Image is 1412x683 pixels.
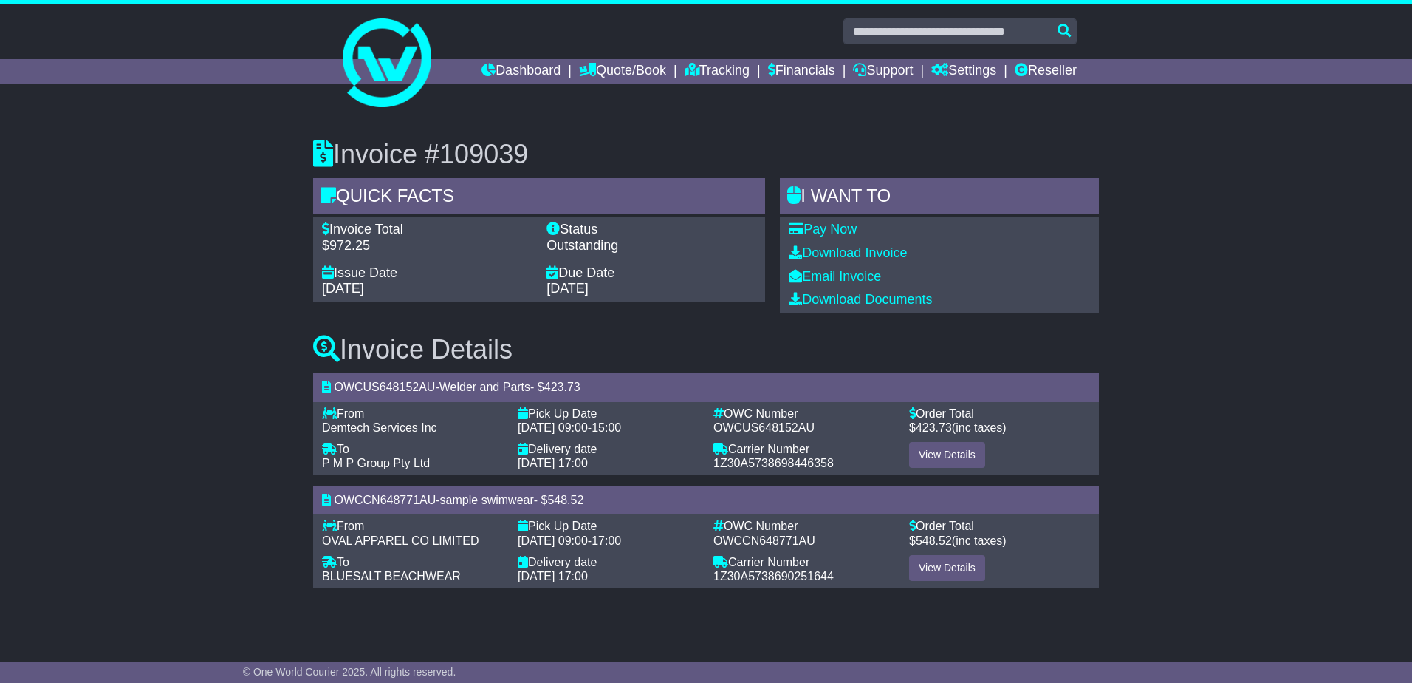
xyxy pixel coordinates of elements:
[313,140,1099,169] h3: Invoice #109039
[322,281,532,297] div: [DATE]
[518,555,699,569] div: Delivery date
[780,178,1099,218] div: I WANT to
[322,519,503,533] div: From
[322,570,461,582] span: BLUESALT BEACHWEAR
[546,222,756,238] div: Status
[322,555,503,569] div: To
[322,238,532,254] div: $972.25
[313,373,1099,401] div: - - $
[518,570,588,582] span: [DATE] 17:00
[518,457,588,469] span: [DATE] 17:00
[547,494,583,506] span: 548.52
[713,442,894,456] div: Carrier Number
[518,421,588,434] span: [DATE] 09:00
[334,494,436,506] span: OWCCN648771AU
[518,442,699,456] div: Delivery date
[322,442,503,456] div: To
[243,666,456,678] span: © One World Courier 2025. All rights reserved.
[768,59,835,84] a: Financials
[518,534,588,547] span: [DATE] 09:00
[789,245,907,260] a: Download Invoice
[322,222,532,238] div: Invoice Total
[322,457,430,469] span: P M P Group Pty Ltd
[909,407,1090,421] div: Order Total
[713,519,894,533] div: OWC Number
[713,555,894,569] div: Carrier Number
[713,457,834,469] span: 1Z30A5738698446358
[546,265,756,282] div: Due Date
[439,381,530,393] span: Welder and Parts
[322,265,532,282] div: Issue Date
[481,59,561,84] a: Dashboard
[713,421,815,434] span: OWCUS648152AU
[334,381,435,393] span: OWCUS648152AU
[1015,59,1077,84] a: Reseller
[544,381,580,393] span: 423.73
[313,486,1099,514] div: - - $
[909,534,1090,548] div: $ (inc taxes)
[579,59,666,84] a: Quote/Book
[909,555,985,581] a: View Details
[518,519,699,533] div: Pick Up Date
[713,570,834,582] span: 1Z30A5738690251644
[322,534,479,547] span: OVAL APPAREL CO LIMITED
[909,519,1090,533] div: Order Total
[518,421,699,435] div: -
[592,421,621,434] span: 15:00
[909,421,1090,435] div: $ (inc taxes)
[916,534,952,547] span: 548.52
[916,421,952,434] span: 423.73
[322,421,437,434] span: Demtech Services Inc
[546,238,756,254] div: Outstanding
[546,281,756,297] div: [DATE]
[789,222,857,237] a: Pay Now
[789,269,881,284] a: Email Invoice
[440,494,534,506] span: sample swimwear
[853,59,913,84] a: Support
[909,442,985,468] a: View Details
[518,407,699,421] div: Pick Up Date
[592,534,621,547] span: 17:00
[322,407,503,421] div: From
[518,534,699,548] div: -
[713,407,894,421] div: OWC Number
[789,292,932,307] a: Download Documents
[713,534,815,547] span: OWCCN648771AU
[931,59,996,84] a: Settings
[685,59,750,84] a: Tracking
[313,178,765,218] div: Quick Facts
[313,335,1099,364] h3: Invoice Details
